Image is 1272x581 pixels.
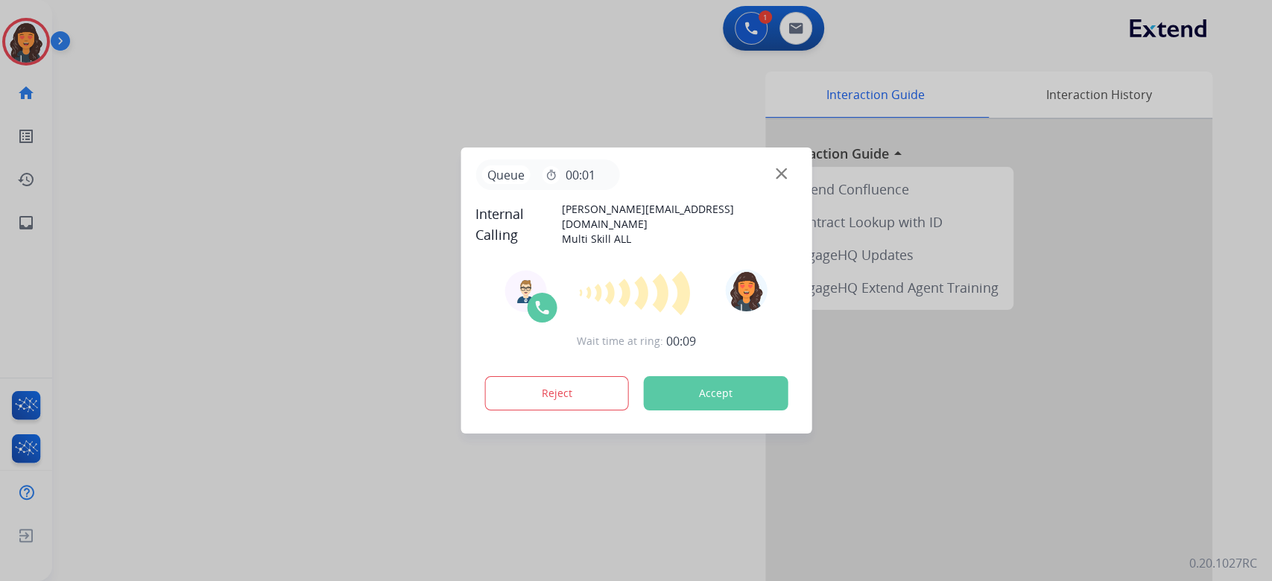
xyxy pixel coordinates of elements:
[566,166,595,184] span: 00:01
[726,270,768,311] img: avatar
[481,165,530,184] p: Queue
[484,376,629,410] button: Reject
[666,332,696,350] span: 00:09
[513,279,537,303] img: agent-avatar
[1189,554,1257,572] p: 0.20.1027RC
[562,232,797,247] p: Multi Skill ALL
[533,299,551,317] img: call-icon
[776,168,787,180] img: close-button
[562,202,797,232] p: [PERSON_NAME][EMAIL_ADDRESS][DOMAIN_NAME]
[545,169,557,181] mat-icon: timer
[475,203,562,245] span: Internal Calling
[643,376,788,410] button: Accept
[577,334,663,349] span: Wait time at ring:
